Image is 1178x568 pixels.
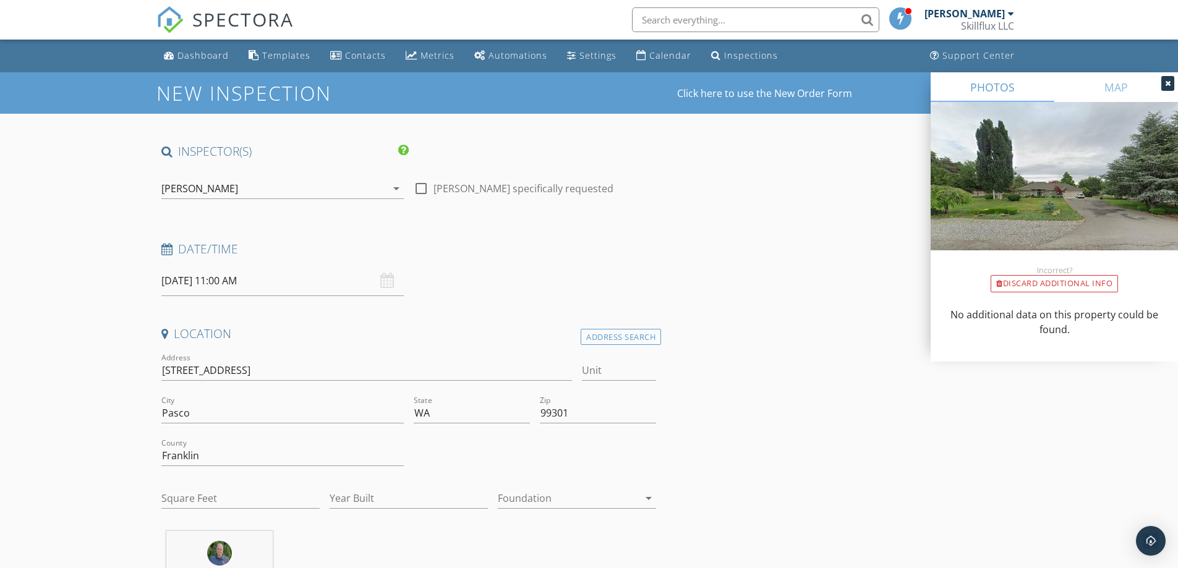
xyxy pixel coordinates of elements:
div: Templates [262,49,310,61]
a: Calendar [631,45,696,67]
div: Inspections [724,49,778,61]
a: Inspections [706,45,783,67]
label: [PERSON_NAME] specifically requested [433,182,613,195]
h4: INSPECTOR(S) [161,143,409,159]
i: arrow_drop_down [389,181,404,196]
a: Automations (Basic) [469,45,552,67]
div: Contacts [345,49,386,61]
h1: New Inspection [156,82,430,104]
div: Support Center [942,49,1015,61]
h4: Location [161,326,657,342]
input: Select date [161,266,404,296]
p: No additional data on this property could be found. [945,307,1163,337]
span: SPECTORA [192,6,294,32]
a: SPECTORA [156,17,294,43]
div: [PERSON_NAME] [161,183,238,194]
div: Open Intercom Messenger [1136,526,1166,556]
a: Support Center [925,45,1020,67]
div: Skillflux LLC [961,20,1014,32]
div: Calendar [649,49,691,61]
div: Incorrect? [931,265,1178,275]
a: MAP [1054,72,1178,102]
a: Metrics [401,45,459,67]
div: Settings [579,49,617,61]
a: PHOTOS [931,72,1054,102]
a: Dashboard [159,45,234,67]
div: Discard Additional info [991,275,1118,292]
img: skillflux_headshot_backyard.png [207,541,232,566]
img: streetview [931,102,1178,280]
h4: Date/Time [161,241,657,257]
a: Templates [244,45,315,67]
a: Settings [562,45,621,67]
div: Dashboard [177,49,229,61]
div: Metrics [420,49,455,61]
img: The Best Home Inspection Software - Spectora [156,6,184,33]
i: arrow_drop_down [641,491,656,506]
div: Address Search [581,329,661,345]
div: Automations [489,49,547,61]
a: Click here to use the New Order Form [677,88,852,98]
a: Contacts [325,45,391,67]
input: Search everything... [632,7,879,32]
div: [PERSON_NAME] [924,7,1005,20]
